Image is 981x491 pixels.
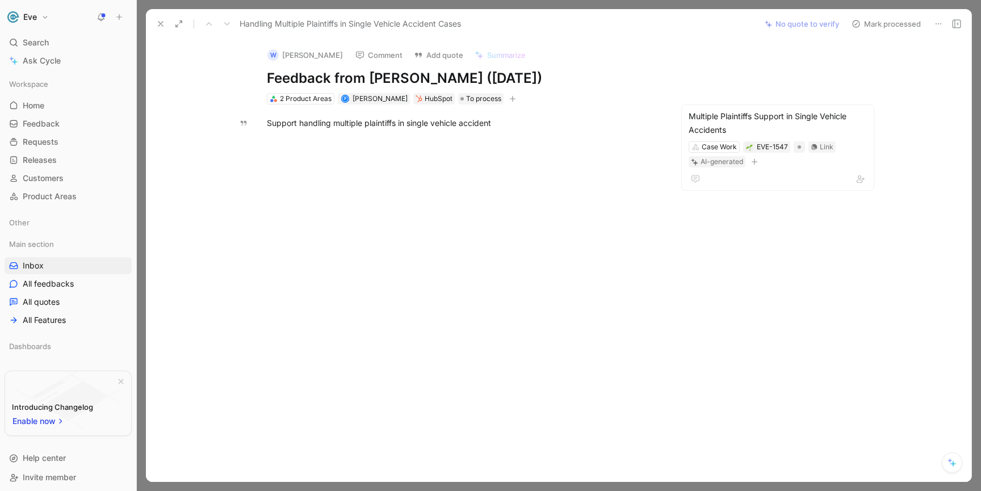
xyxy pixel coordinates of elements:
[5,115,132,132] a: Feedback
[820,141,833,153] div: Link
[5,152,132,169] a: Releases
[23,472,76,482] span: Invite member
[5,469,132,486] div: Invite member
[425,93,452,104] div: HubSpot
[5,97,132,114] a: Home
[23,118,60,129] span: Feedback
[7,11,19,23] img: Eve
[342,96,348,102] div: P
[5,75,132,93] div: Workspace
[5,34,132,51] div: Search
[5,214,132,234] div: Other
[5,236,132,253] div: Main section
[5,275,132,292] a: All feedbacks
[23,100,44,111] span: Home
[23,154,57,166] span: Releases
[12,414,65,429] button: Enable now
[23,260,44,271] span: Inbox
[9,238,54,250] span: Main section
[5,236,132,329] div: Main sectionInboxAll feedbacksAll quotesAll Features
[116,296,127,308] button: View actions
[9,217,30,228] span: Other
[23,453,66,463] span: Help center
[23,191,77,202] span: Product Areas
[23,54,61,68] span: Ask Cycle
[469,47,531,63] button: Summarize
[116,314,127,326] button: View actions
[702,141,737,153] div: Case Work
[846,16,926,32] button: Mark processed
[280,93,332,104] div: 2 Product Areas
[9,78,48,90] span: Workspace
[12,400,93,414] div: Introducing Changelog
[350,47,408,63] button: Comment
[267,49,279,61] div: W
[745,143,753,151] button: 🌱
[23,314,66,326] span: All Features
[240,17,461,31] span: Handling Multiple Plaintiffs in Single Vehicle Accident Cases
[5,214,132,231] div: Other
[487,50,526,60] span: Summarize
[466,93,501,104] span: To process
[5,312,132,329] a: All Features
[5,450,132,467] div: Help center
[262,47,348,64] button: W[PERSON_NAME]
[23,296,60,308] span: All quotes
[116,278,127,289] button: View actions
[9,341,51,352] span: Dashboards
[23,12,37,22] h1: Eve
[23,173,64,184] span: Customers
[5,338,132,355] div: Dashboards
[23,278,74,289] span: All feedbacks
[5,188,132,205] a: Product Areas
[5,293,132,310] a: All quotes
[760,16,844,32] button: No quote to verify
[701,156,743,167] div: AI-generated
[5,52,132,69] a: Ask Cycle
[757,141,788,153] div: EVE-1547
[458,93,504,104] div: To process
[5,9,52,25] button: EveEve
[5,133,132,150] a: Requests
[23,136,58,148] span: Requests
[409,47,468,63] button: Add quote
[267,118,491,128] span: Support handling multiple plaintiffs in single vehicle accident
[746,144,753,151] img: 🌱
[15,371,121,429] img: bg-BLZuj68n.svg
[353,94,408,103] span: [PERSON_NAME]
[12,414,57,428] span: Enable now
[689,110,867,137] div: Multiple Plaintiffs Support in Single Vehicle Accidents
[116,260,127,271] button: View actions
[23,36,49,49] span: Search
[5,170,132,187] a: Customers
[5,257,132,274] a: Inbox
[267,69,660,87] h1: Feedback from [PERSON_NAME] ([DATE])
[5,338,132,358] div: Dashboards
